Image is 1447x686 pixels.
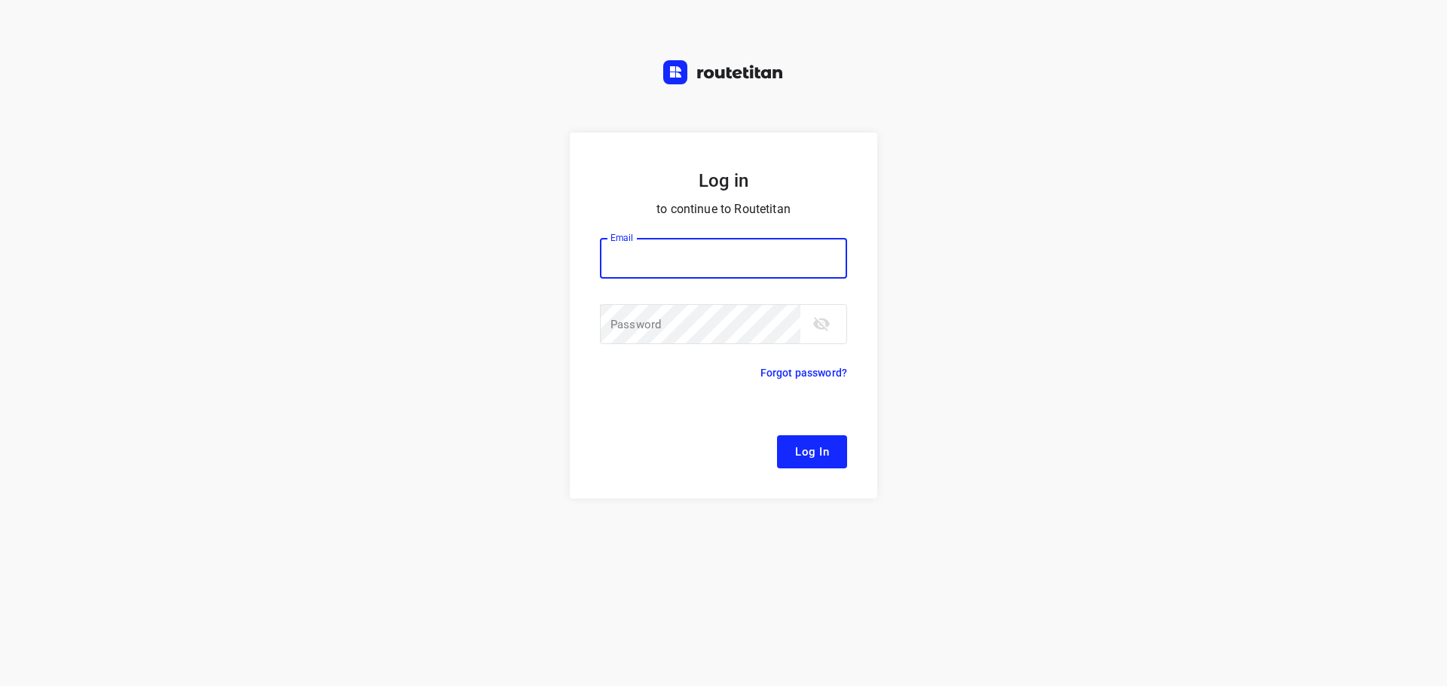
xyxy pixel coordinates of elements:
img: Routetitan [663,60,784,84]
p: Forgot password? [760,364,847,382]
span: Log In [795,442,829,462]
button: Log In [777,435,847,468]
p: to continue to Routetitan [600,199,847,220]
button: toggle password visibility [806,309,837,339]
h5: Log in [600,169,847,193]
